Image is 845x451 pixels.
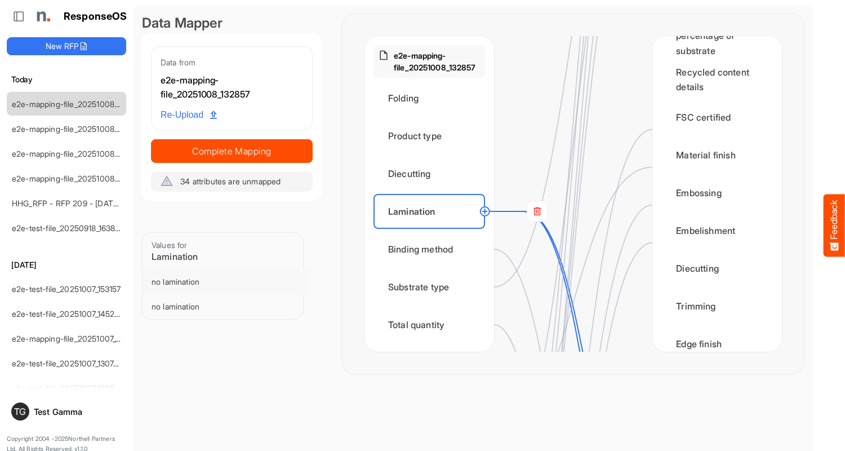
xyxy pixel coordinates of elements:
[373,118,485,153] div: Product type
[661,175,773,210] div: Embossing
[661,289,773,324] div: Trimming
[661,100,773,135] div: FSC certified
[7,37,126,55] button: New RFP
[373,345,485,380] div: Flat size width
[64,11,127,23] h1: ResponseOS
[661,251,773,286] div: Diecutting
[12,284,121,294] a: e2e-test-file_20251007_153157
[661,62,773,97] div: Recycled content details
[161,108,217,122] span: Re-Upload
[661,213,773,248] div: Embelishment
[12,174,141,183] a: e2e-mapping-file_20251008_131648
[152,276,300,288] div: no lamination
[152,251,198,262] span: Lamination
[152,301,300,312] div: no lamination
[151,139,313,163] button: Complete Mapping
[12,223,146,233] a: e2e-test-file_20250918_163829 (1) (2)
[152,240,188,250] span: Values for
[373,307,485,342] div: Total quantity
[31,5,54,28] img: Northell
[373,81,485,116] div: Folding
[161,73,303,102] div: e2e-mapping-file_20251008_132857
[373,269,485,304] div: Substrate type
[394,50,481,73] p: e2e-mapping-file_20251008_132857
[373,194,485,229] div: Lamination
[161,56,303,69] div: Data from
[7,73,126,86] h6: Today
[12,149,141,158] a: e2e-mapping-file_20251008_131856
[12,309,124,319] a: e2e-test-file_20251007_145239
[7,259,126,271] h6: [DATE]
[12,198,209,208] a: HHG_RFP - RFP 209 - [DATE] - ROS TEST 3 (LITE) (2)
[156,104,221,126] a: Re-Upload
[12,124,141,134] a: e2e-mapping-file_20251008_132815
[34,408,122,416] div: Test Gamma
[373,156,485,191] div: Diecutting
[152,143,312,159] span: Complete Mapping
[824,194,845,257] button: Feedback
[142,14,322,33] div: Data Mapper
[14,407,26,416] span: TG
[180,176,281,186] span: 34 attributes are unmapped
[661,12,773,59] div: Recycled percentage of substrate
[12,359,123,368] a: e2e-test-file_20251007_130749
[661,138,773,173] div: Material finish
[373,232,485,267] div: Binding method
[12,99,142,109] a: e2e-mapping-file_20251008_132857
[12,334,139,343] a: e2e-mapping-file_20251007_133137
[661,326,773,361] div: Edge finish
